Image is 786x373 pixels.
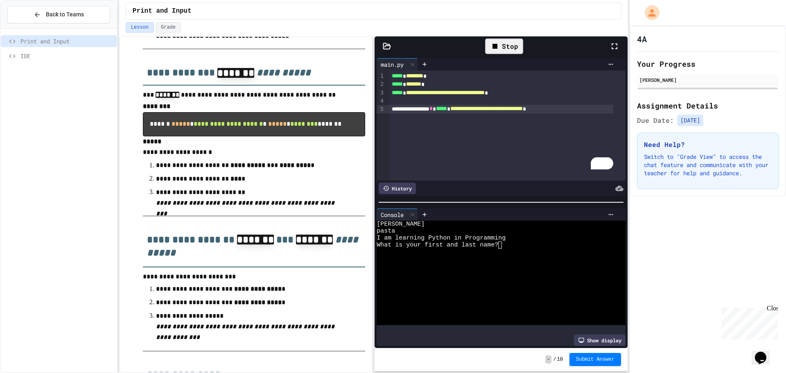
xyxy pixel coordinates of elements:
button: Back to Teams [7,6,110,23]
span: 10 [557,356,563,363]
span: / [553,356,556,363]
button: Submit Answer [569,353,621,366]
button: Lesson [126,22,154,33]
span: Back to Teams [46,10,84,19]
h2: Your Progress [637,58,779,70]
span: IDE [20,52,113,60]
div: main.py [377,58,418,70]
div: [PERSON_NAME] [639,76,776,84]
div: main.py [377,60,408,69]
span: [PERSON_NAME] [377,221,425,228]
iframe: chat widget [752,340,778,365]
span: I am learning Python in Programming [377,235,506,242]
span: What is your first and last name? [377,242,498,249]
div: 1 [377,72,385,80]
div: To enrich screen reader interactions, please activate Accessibility in Grammarly extension settings [389,70,626,181]
h1: 4A [637,33,647,45]
span: Print and Input [133,6,192,16]
div: History [379,183,416,194]
span: Print and Input [20,37,113,45]
div: 4 [377,97,385,105]
div: 2 [377,80,385,88]
div: Console [377,208,418,221]
span: Due Date: [637,115,674,125]
span: Submit Answer [576,356,614,363]
button: Grade [156,22,181,33]
div: Show display [574,335,626,346]
span: - [545,355,551,364]
iframe: chat widget [718,305,778,339]
p: Switch to "Grade View" to access the chat feature and communicate with your teacher for help and ... [644,153,772,177]
div: Chat with us now!Close [3,3,56,52]
div: Console [377,210,408,219]
div: Stop [485,38,523,54]
span: pasta [377,228,395,235]
h2: Assignment Details [637,100,779,111]
div: My Account [636,3,662,22]
div: 5 [377,105,385,113]
h3: Need Help? [644,140,772,149]
span: [DATE] [677,115,703,126]
div: 3 [377,89,385,97]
